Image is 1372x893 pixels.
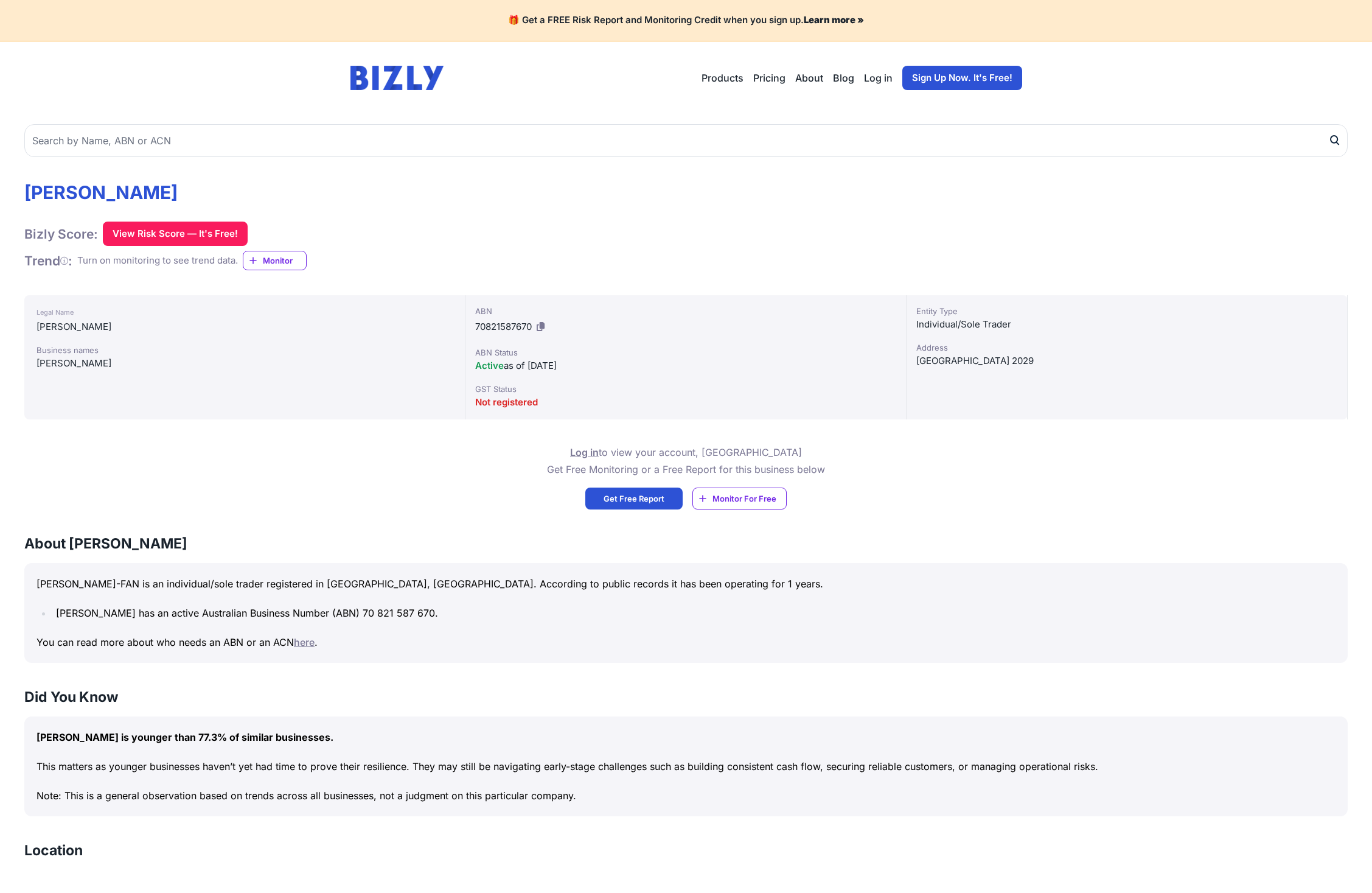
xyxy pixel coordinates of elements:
h3: Location [24,841,83,860]
h1: Trend : [24,253,72,269]
p: to view your account, [GEOGRAPHIC_DATA] Get Free Monitoring or a Free Report for this business below [547,444,825,478]
h3: Did You Know [24,687,1348,707]
div: Turn on monitoring to see trend data. [77,254,238,268]
div: as of [DATE] [475,359,896,373]
div: Legal Name [37,305,453,320]
a: Get Free Report [585,488,683,510]
a: here [294,636,315,648]
div: ABN Status [475,346,896,359]
div: Business names [37,344,453,356]
a: Log in [864,71,893,85]
div: [PERSON_NAME] [37,320,453,334]
a: Blog [833,71,854,85]
li: [PERSON_NAME] has an active Australian Business Number (ABN) 70 821 587 670. [52,604,1335,622]
p: [PERSON_NAME]-FAN is an individual/sole trader registered in [GEOGRAPHIC_DATA], [GEOGRAPHIC_DATA]... [37,575,1335,592]
h1: [PERSON_NAME] [24,181,307,203]
div: GST Status [475,383,896,395]
a: Sign Up Now. It's Free! [902,66,1022,90]
h3: About [PERSON_NAME] [24,534,1348,553]
span: Not registered [475,396,538,408]
span: Monitor [263,254,306,267]
button: Products [702,71,743,85]
h1: Bizly Score: [24,226,98,242]
input: Search by Name, ABN or ACN [24,124,1348,157]
span: Monitor For Free [712,492,776,505]
a: Monitor [243,251,307,270]
a: Log in [570,446,599,458]
p: Note: This is a general observation based on trends across all businesses, not a judgment on this... [37,787,1335,804]
span: 70821587670 [475,321,532,332]
div: ABN [475,305,896,317]
p: [PERSON_NAME] is younger than 77.3% of similar businesses. [37,729,1335,746]
div: [PERSON_NAME] [37,356,453,371]
a: Pricing [753,71,785,85]
h4: 🎁 Get a FREE Risk Report and Monitoring Credit when you sign up. [15,15,1357,26]
p: This matters as younger businesses haven’t yet had time to prove their resilience. They may still... [37,758,1335,775]
div: Address [916,341,1337,354]
a: About [795,71,823,85]
span: Get Free Report [604,492,664,505]
span: Active [475,360,504,371]
a: Monitor For Free [692,488,787,510]
a: Learn more » [804,14,864,26]
div: [GEOGRAPHIC_DATA] 2029 [916,354,1337,368]
p: You can read more about who needs an ABN or an ACN . [37,634,1335,651]
div: Entity Type [916,305,1337,317]
button: View Risk Score — It's Free! [103,222,248,246]
div: Individual/Sole Trader [916,317,1337,332]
